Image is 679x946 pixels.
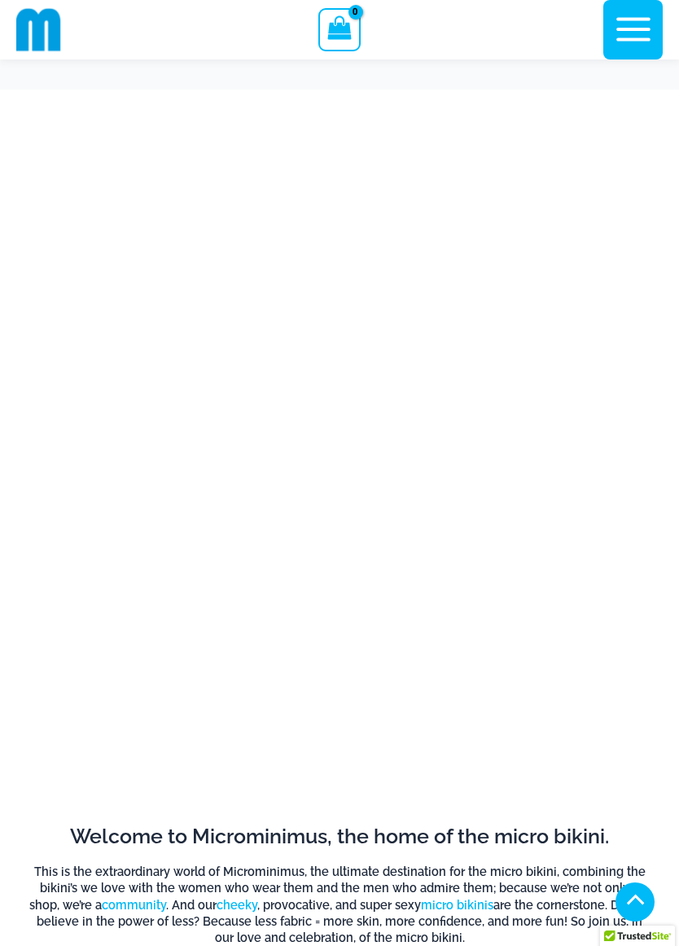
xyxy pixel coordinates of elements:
[28,823,651,850] h2: Welcome to Microminimus, the home of the micro bikini.
[102,898,166,912] a: community
[318,8,360,51] a: View Shopping Cart, empty
[421,898,493,912] a: micro bikinis
[217,898,257,912] a: cheeky
[16,7,61,52] img: cropped mm emblem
